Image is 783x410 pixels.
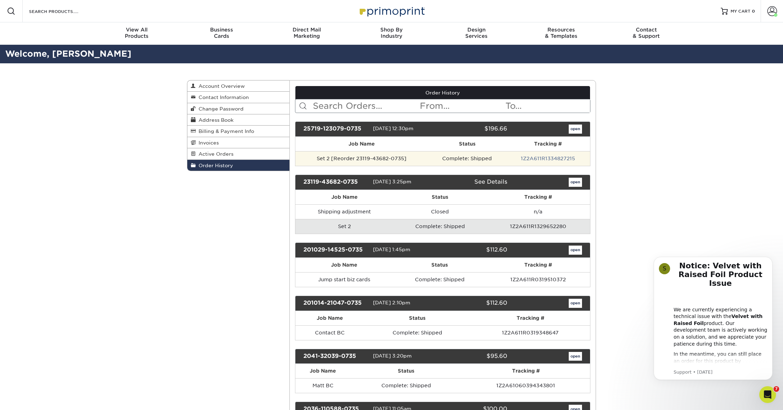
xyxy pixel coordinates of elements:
[461,364,590,378] th: Tracking #
[295,219,394,234] td: Set 2
[312,99,419,113] input: Search Orders...
[295,378,351,393] td: Matt BC
[295,364,351,378] th: Job Name
[774,386,779,392] span: 7
[349,27,434,39] div: Industry
[434,27,519,33] span: Design
[569,299,582,308] a: open
[487,204,590,219] td: n/a
[569,246,582,255] a: open
[519,22,604,45] a: Resources& Templates
[357,3,426,19] img: Primoprint
[187,92,289,103] a: Contact Information
[470,325,590,340] td: 1Z2A611R0319348647
[94,27,179,39] div: Products
[394,190,486,204] th: Status
[437,125,512,134] div: $196.66
[437,299,512,308] div: $112.60
[519,27,604,33] span: Resources
[2,389,59,408] iframe: Google Customer Reviews
[487,190,590,204] th: Tracking #
[604,27,689,39] div: & Support
[295,258,393,272] th: Job Name
[94,22,179,45] a: View AllProducts
[474,178,507,185] a: See Details
[264,22,349,45] a: Direct MailMarketing
[295,325,364,340] td: Contact BC
[604,27,689,33] span: Contact
[752,9,755,14] span: 0
[461,378,590,393] td: 1Z2A61060394343801
[196,117,234,123] span: Address Book
[30,123,124,129] p: Message from Support, sent 4w ago
[393,258,487,272] th: Status
[187,160,289,171] a: Order History
[643,246,783,391] iframe: Intercom notifications message
[428,137,506,151] th: Status
[521,156,575,161] a: 1Z2A611R1334827215
[179,27,264,39] div: Cards
[179,22,264,45] a: BusinessCards
[187,80,289,92] a: Account Overview
[295,151,429,166] td: Set 2 [Reorder 23119-43682-0735]
[295,311,364,325] th: Job Name
[434,27,519,39] div: Services
[187,103,289,114] a: Change Password
[373,179,411,184] span: [DATE] 3:25pm
[196,140,219,146] span: Invoices
[264,27,349,39] div: Marketing
[187,137,289,148] a: Invoices
[295,204,394,219] td: Shipping adjustment
[569,125,582,134] a: open
[298,178,373,187] div: 23119-43682-0735
[179,27,264,33] span: Business
[419,99,504,113] input: From...
[604,22,689,45] a: Contact& Support
[373,353,412,359] span: [DATE] 3:20pm
[434,22,519,45] a: DesignServices
[298,352,373,361] div: 2041-32039-0735
[569,178,582,187] a: open
[298,299,373,308] div: 201014-21047-0735
[28,7,96,15] input: SEARCH PRODUCTS.....
[373,126,414,131] span: [DATE] 12:30pm
[759,386,776,403] iframe: Intercom live chat
[470,311,590,325] th: Tracking #
[264,27,349,33] span: Direct Mail
[94,27,179,33] span: View All
[373,300,410,305] span: [DATE] 2:10pm
[295,190,394,204] th: Job Name
[187,114,289,126] a: Address Book
[196,151,234,157] span: Active Orders
[506,137,590,151] th: Tracking #
[196,94,249,100] span: Contact Information
[487,258,590,272] th: Tracking #
[196,128,254,134] span: Billing & Payment Info
[30,105,124,146] div: In the meantime, you can still place an order for this product by submitting a request through ou...
[351,364,461,378] th: Status
[364,325,470,340] td: Complete: Shipped
[437,246,512,255] div: $112.60
[394,204,486,219] td: Closed
[295,137,429,151] th: Job Name
[295,86,590,99] a: Order History
[187,148,289,160] a: Active Orders
[487,219,590,234] td: 1Z2A611R1329652280
[437,352,512,361] div: $95.60
[519,27,604,39] div: & Templates
[298,125,373,134] div: 25719-123079-0735
[298,246,373,255] div: 201029-14525-0735
[187,126,289,137] a: Billing & Payment Info
[351,378,461,393] td: Complete: Shipped
[394,219,486,234] td: Complete: Shipped
[349,22,434,45] a: Shop ByIndustry
[731,8,750,14] span: MY CART
[505,99,590,113] input: To...
[196,106,244,112] span: Change Password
